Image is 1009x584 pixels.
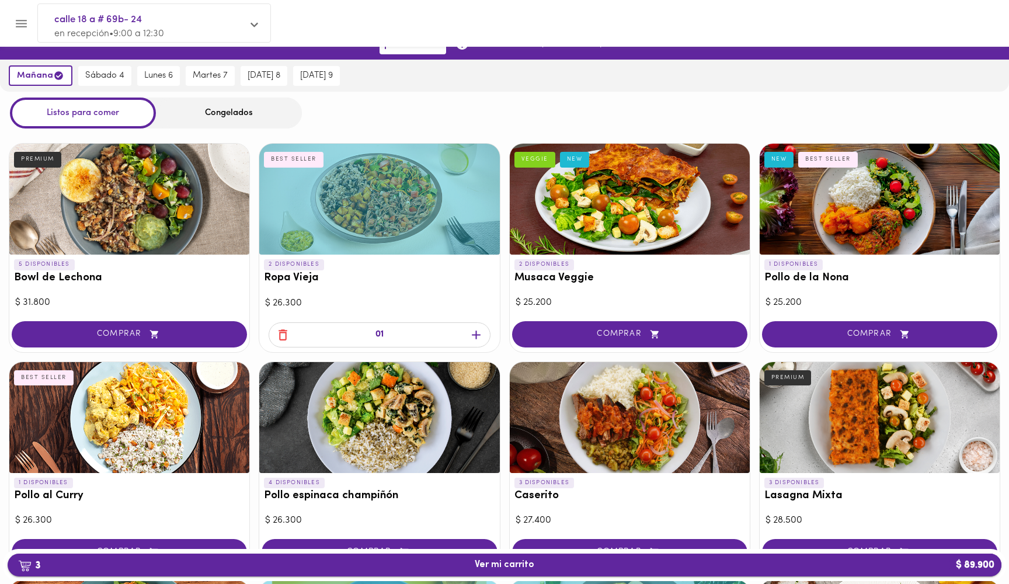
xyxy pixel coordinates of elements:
h3: Musaca Veggie [514,272,745,284]
div: $ 26.300 [265,514,493,527]
h3: Pollo espinaca champiñón [264,490,495,502]
div: BEST SELLER [264,152,323,167]
p: 1 DISPONIBLES [764,259,823,270]
b: 3 [11,558,47,573]
span: martes 7 [193,71,228,81]
span: mañana [17,70,64,81]
button: COMPRAR [512,539,747,565]
p: 1 DISPONIBLES [14,478,73,488]
div: $ 28.500 [766,514,994,527]
div: Bowl de Lechona [9,144,249,255]
div: NEW [560,152,590,167]
div: NEW [764,152,794,167]
span: Ver mi carrito [475,559,534,571]
iframe: Messagebird Livechat Widget [941,516,997,572]
div: $ 25.200 [766,296,994,310]
div: $ 31.800 [15,296,243,310]
div: VEGGIE [514,152,555,167]
div: Ropa Vieja [259,144,499,255]
span: calle 18 a # 69b- 24 [54,12,242,27]
div: $ 27.400 [516,514,744,527]
h3: Ropa Vieja [264,272,495,284]
button: COMPRAR [262,539,497,565]
h3: Pollo al Curry [14,490,245,502]
p: 3 DISPONIBLES [514,478,575,488]
div: Musaca Veggie [510,144,750,255]
div: Lasagna Mixta [760,362,1000,473]
p: 2 DISPONIBLES [264,259,324,270]
button: Menu [7,9,36,38]
h3: Pollo de la Nona [764,272,995,284]
div: $ 26.300 [265,297,493,310]
div: Pollo espinaca champiñón [259,362,499,473]
button: COMPRAR [762,321,997,347]
div: Listos para comer [10,98,156,128]
div: $ 26.300 [15,514,243,527]
p: 5 DISPONIBLES [14,259,75,270]
div: Congelados [156,98,302,128]
div: Caserito [510,362,750,473]
span: COMPRAR [527,329,733,339]
button: 3Ver mi carrito$ 89.900 [8,554,1001,576]
h3: Bowl de Lechona [14,272,245,284]
button: COMPRAR [512,321,747,347]
p: 01 [375,328,384,342]
img: cart.png [18,560,32,572]
div: BEST SELLER [798,152,858,167]
div: Pollo al Curry [9,362,249,473]
div: BEST SELLER [14,370,74,385]
span: COMPRAR [777,329,983,339]
h3: Caserito [514,490,745,502]
div: Pollo de la Nona [760,144,1000,255]
span: [DATE] 9 [300,71,333,81]
div: $ 25.200 [516,296,744,310]
button: [DATE] 8 [241,66,287,86]
span: sábado 4 [85,71,124,81]
p: 3 DISPONIBLES [764,478,824,488]
button: lunes 6 [137,66,180,86]
button: sábado 4 [78,66,131,86]
button: COMPRAR [12,321,247,347]
div: PREMIUM [14,152,61,167]
p: 2 DISPONIBLES [514,259,575,270]
p: 4 DISPONIBLES [264,478,325,488]
button: martes 7 [186,66,235,86]
button: mañana [9,65,72,86]
button: COMPRAR [762,539,997,565]
span: COMPRAR [26,329,232,339]
h3: Lasagna Mixta [764,490,995,502]
button: [DATE] 9 [293,66,340,86]
span: [DATE] 8 [248,71,280,81]
span: lunes 6 [144,71,173,81]
div: PREMIUM [764,370,812,385]
span: en recepción • 9:00 a 12:30 [54,29,164,39]
button: COMPRAR [12,539,247,565]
